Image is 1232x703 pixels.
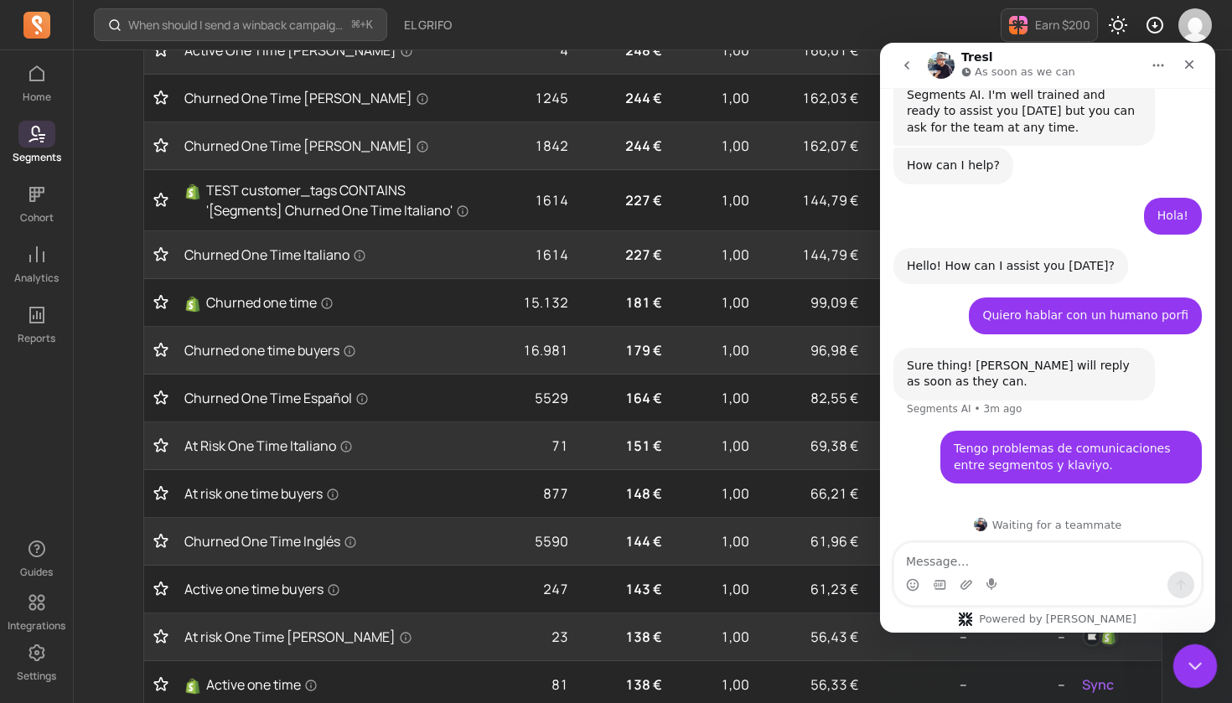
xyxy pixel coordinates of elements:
p: 244 € [582,136,662,156]
p: 96,98 € [763,340,859,360]
p: Earn $200 [1035,17,1090,34]
p: 1,00 [676,675,748,695]
p: 143 € [582,579,662,599]
p: 181 € [582,292,662,313]
p: -- [981,675,1065,695]
button: Toggle favorite [151,628,171,645]
p: 1,00 [676,483,748,504]
p: When should I send a winback campaign to prevent churn? [128,17,345,34]
p: 144 € [582,531,662,551]
p: 166,01 € [763,40,859,60]
p: 5529 [489,388,568,408]
p: 1842 [489,136,568,156]
a: At risk One Time [PERSON_NAME] [184,627,476,647]
button: Toggle favorite [151,581,171,597]
button: Toggle favorite [151,533,171,550]
span: Active one time buyers [184,579,340,599]
button: Toggle favorite [151,676,171,693]
p: 151 € [582,436,662,456]
button: EL GRIFO [394,10,462,40]
button: Toggle favorite [151,294,171,311]
p: 144,79 € [763,190,859,210]
button: Toggle favorite [151,437,171,454]
p: 1,00 [676,190,748,210]
p: 1,00 [676,388,748,408]
p: 56,43 € [763,627,859,647]
p: 1,00 [676,436,748,456]
button: Toggle favorite [151,42,171,59]
p: -- [872,245,967,265]
span: Churned One Time Italiano [184,245,366,265]
p: -- [872,292,967,313]
kbd: K [366,18,373,32]
p: Settings [17,669,56,683]
p: -- [872,436,967,456]
p: 138 € [582,675,662,695]
a: ShopifyChurned one time [184,292,476,313]
p: 99,09 € [763,292,859,313]
span: Churned one time buyers [184,340,356,360]
p: -- [872,579,967,599]
span: At risk One Time [PERSON_NAME] [184,627,412,647]
p: -- [872,388,967,408]
img: Shopify [184,296,201,313]
p: -- [981,627,1065,647]
p: 162,03 € [763,88,859,108]
p: 1614 [489,245,568,265]
p: Guides [20,566,53,579]
p: -- [872,483,967,504]
a: Active one time buyers [184,579,476,599]
a: Churned One Time [PERSON_NAME] [184,136,476,156]
span: Churned One Time Español [184,388,369,408]
a: Churned One Time Inglés [184,531,476,551]
p: 5590 [489,531,568,551]
p: Reports [18,332,55,345]
img: shopify_customer_tag [1099,627,1119,647]
a: At risk one time buyers [184,483,476,504]
a: Churned One Time Español [184,388,476,408]
p: 248 € [582,40,662,60]
p: 4 [489,40,568,60]
p: 227 € [582,245,662,265]
p: -- [872,675,967,695]
p: 1,00 [676,136,748,156]
p: 61,23 € [763,579,859,599]
kbd: ⌘ [351,15,360,36]
p: Integrations [8,619,65,633]
p: Home [23,90,51,104]
a: Churned one time buyers [184,340,476,360]
p: 877 [489,483,568,504]
p: 244 € [582,88,662,108]
p: Segments [13,151,61,164]
p: 1614 [489,190,568,210]
p: 144,79 € [763,245,859,265]
p: -- [872,531,967,551]
p: 61,96 € [763,531,859,551]
p: 247 [489,579,568,599]
button: Guides [18,532,55,582]
p: 1,00 [676,245,748,265]
p: 148 € [582,483,662,504]
p: 1,00 [676,88,748,108]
